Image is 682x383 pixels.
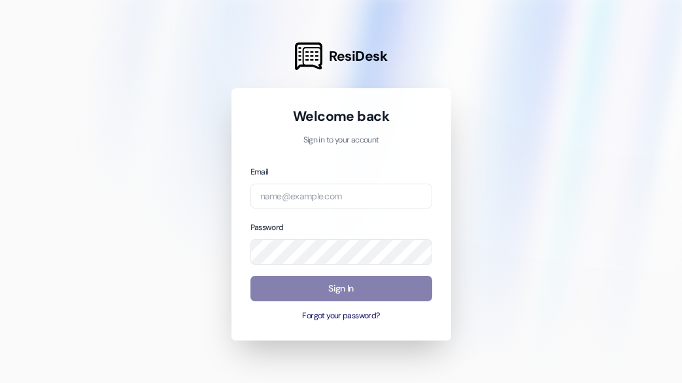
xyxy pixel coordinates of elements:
h1: Welcome back [250,107,432,125]
button: Forgot your password? [250,310,432,322]
label: Password [250,222,284,233]
p: Sign in to your account [250,135,432,146]
span: ResiDesk [329,47,387,65]
label: Email [250,167,269,177]
input: name@example.com [250,184,432,209]
button: Sign In [250,276,432,301]
img: ResiDesk Logo [295,42,322,70]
